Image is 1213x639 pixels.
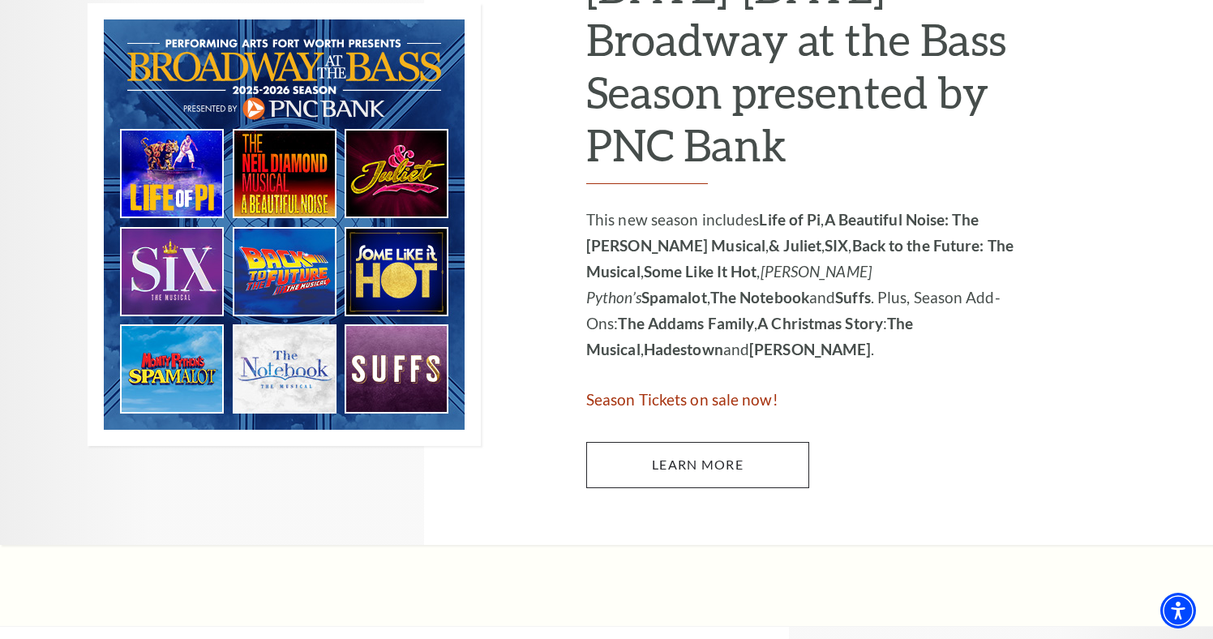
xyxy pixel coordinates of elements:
[586,390,778,409] span: Season Tickets on sale now!
[88,3,481,446] img: 2025-2026 Broadway at the Bass Season presented by PNC Bank
[586,442,809,487] a: Learn More 2025-2026 Broadway at the Bass Season presented by PNC Bank
[759,210,821,229] strong: Life of Pi
[1160,593,1196,628] div: Accessibility Menu
[835,288,871,307] strong: Suffs
[586,207,1020,362] p: This new season includes , , , , , , , and . Plus, Season Add-Ons: , : , and .
[749,340,871,358] strong: [PERSON_NAME]
[769,236,821,255] strong: & Juliet
[586,262,872,307] em: [PERSON_NAME] Python’s
[757,314,883,332] strong: A Christmas Story
[644,262,757,281] strong: Some Like It Hot
[641,288,707,307] strong: Spamalot
[644,340,723,358] strong: Hadestown
[710,288,809,307] strong: The Notebook
[825,236,848,255] strong: SIX
[618,314,754,332] strong: The Addams Family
